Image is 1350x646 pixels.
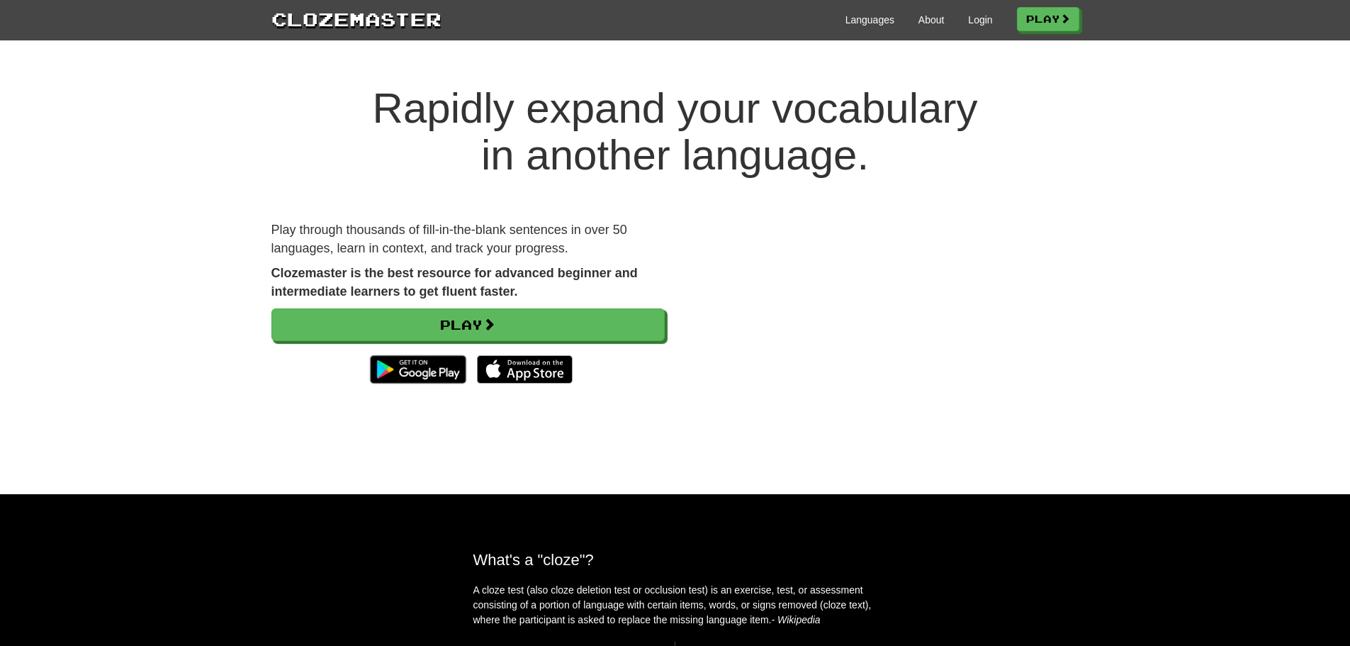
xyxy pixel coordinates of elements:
[845,13,894,27] a: Languages
[918,13,945,27] a: About
[477,355,573,384] img: Download_on_the_App_Store_Badge_US-UK_135x40-25178aeef6eb6b83b96f5f2d004eda3bffbb37122de64afbaef7...
[1017,7,1079,31] a: Play
[473,583,877,628] p: A cloze test (also cloze deletion test or occlusion test) is an exercise, test, or assessment con...
[473,551,877,569] h2: What's a "cloze"?
[772,614,821,625] em: - Wikipedia
[271,266,638,299] strong: Clozemaster is the best resource for advanced beginner and intermediate learners to get fluent fa...
[271,308,665,341] a: Play
[363,348,473,391] img: Get it on Google Play
[968,13,992,27] a: Login
[271,221,665,257] p: Play through thousands of fill-in-the-blank sentences in over 50 languages, learn in context, and...
[271,6,441,32] a: Clozemaster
